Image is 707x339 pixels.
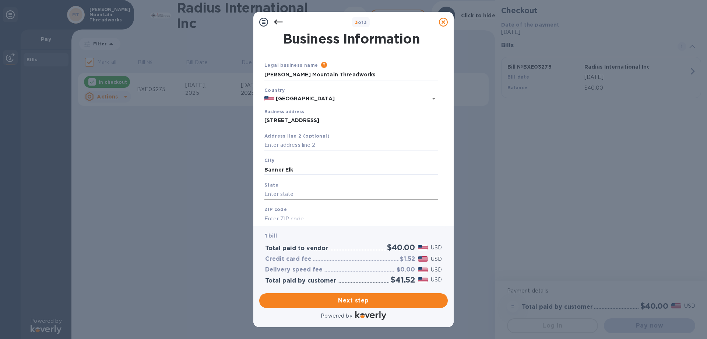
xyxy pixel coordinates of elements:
[264,96,274,101] img: US
[387,243,415,252] h2: $40.00
[263,31,440,46] h1: Business Information
[431,244,442,252] p: USD
[264,164,438,175] input: Enter city
[264,158,275,163] b: City
[265,266,323,273] h3: Delivery speed fee
[264,189,438,200] input: Enter state
[265,233,277,239] b: 1 bill
[355,20,358,25] span: 3
[264,62,318,68] b: Legal business name
[418,267,428,272] img: USD
[418,256,428,262] img: USD
[431,266,442,274] p: USD
[264,69,438,80] input: Enter legal business name
[321,312,352,320] p: Powered by
[264,87,285,93] b: Country
[274,94,418,103] input: Select country
[264,213,438,224] input: Enter ZIP code
[355,20,367,25] b: of 3
[355,311,386,320] img: Logo
[264,115,438,126] input: Enter address
[431,255,442,263] p: USD
[265,277,336,284] h3: Total paid by customer
[264,133,330,139] b: Address line 2 (optional)
[264,182,278,188] b: State
[418,277,428,282] img: USD
[264,207,287,212] b: ZIP code
[431,276,442,284] p: USD
[265,256,312,263] h3: Credit card fee
[397,266,415,273] h3: $0.00
[418,245,428,250] img: USD
[265,245,328,252] h3: Total paid to vendor
[391,275,415,284] h2: $41.52
[259,293,448,308] button: Next step
[265,296,442,305] span: Next step
[429,93,439,104] button: Open
[400,256,415,263] h3: $1.52
[264,110,304,114] label: Business address
[264,140,438,151] input: Enter address line 2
